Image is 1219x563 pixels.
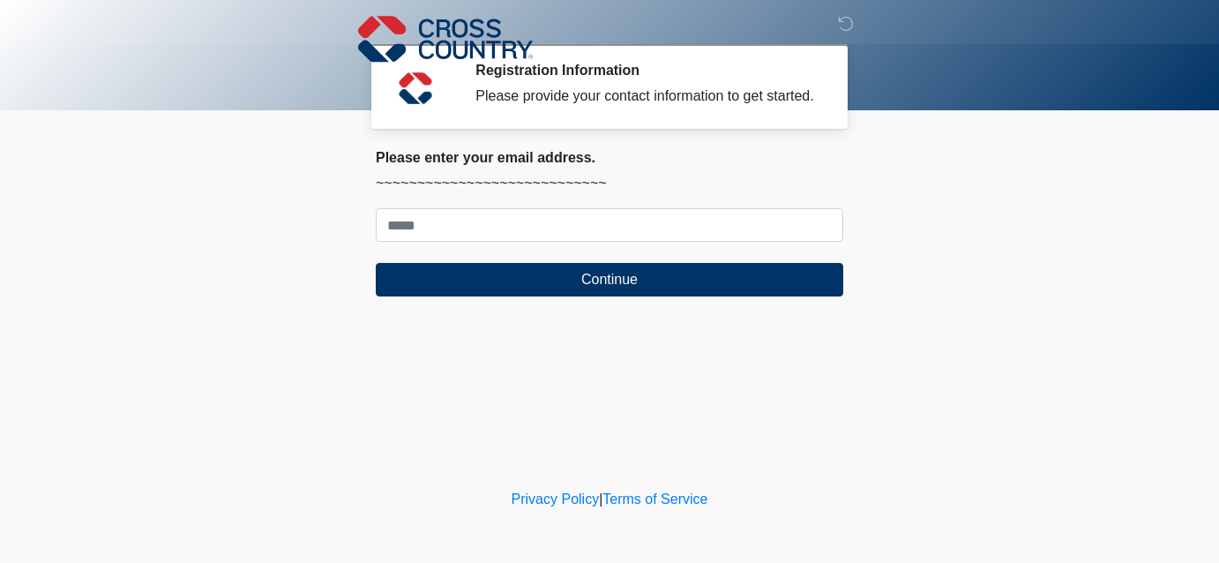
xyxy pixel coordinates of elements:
div: Please provide your contact information to get started. [475,86,817,107]
a: Terms of Service [602,492,707,507]
a: Privacy Policy [512,492,600,507]
h2: Please enter your email address. [376,149,843,166]
img: Agent Avatar [389,62,442,115]
img: Cross Country Logo [358,13,533,64]
button: Continue [376,263,843,297]
p: ~~~~~~~~~~~~~~~~~~~~~~~~~~~~ [376,173,843,194]
a: | [599,492,602,507]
